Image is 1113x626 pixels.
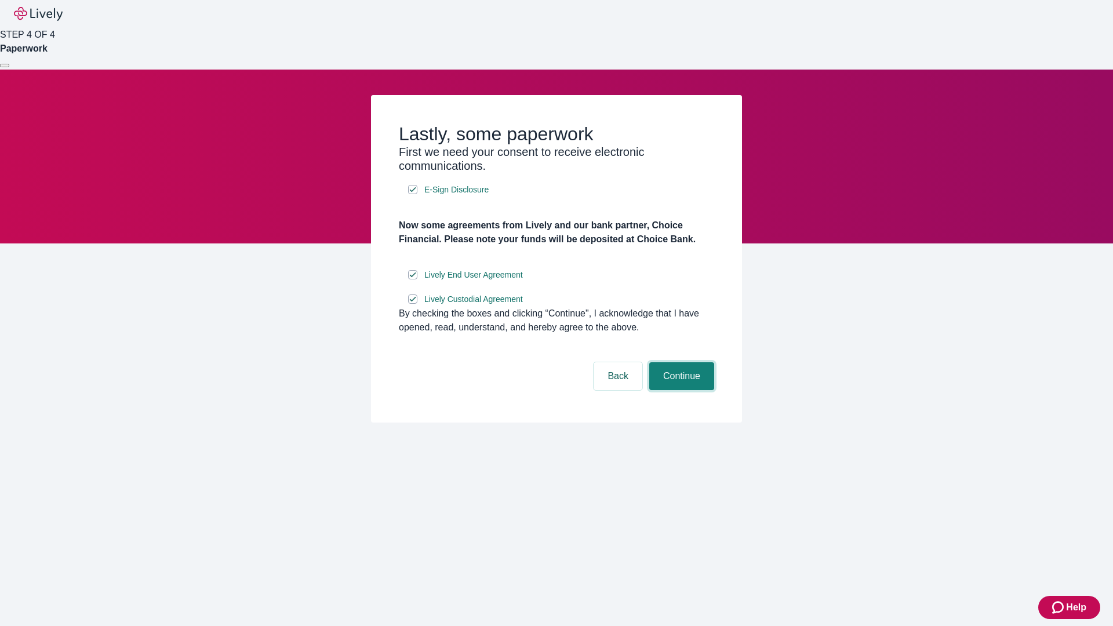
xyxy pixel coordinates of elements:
span: Lively End User Agreement [424,269,523,281]
h4: Now some agreements from Lively and our bank partner, Choice Financial. Please note your funds wi... [399,219,714,246]
span: Lively Custodial Agreement [424,293,523,305]
button: Continue [649,362,714,390]
button: Back [594,362,642,390]
a: e-sign disclosure document [422,292,525,307]
h2: Lastly, some paperwork [399,123,714,145]
img: Lively [14,7,63,21]
span: Help [1066,600,1086,614]
a: e-sign disclosure document [422,268,525,282]
a: e-sign disclosure document [422,183,491,197]
button: Zendesk support iconHelp [1038,596,1100,619]
div: By checking the boxes and clicking “Continue", I acknowledge that I have opened, read, understand... [399,307,714,334]
svg: Zendesk support icon [1052,600,1066,614]
span: E-Sign Disclosure [424,184,489,196]
h3: First we need your consent to receive electronic communications. [399,145,714,173]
